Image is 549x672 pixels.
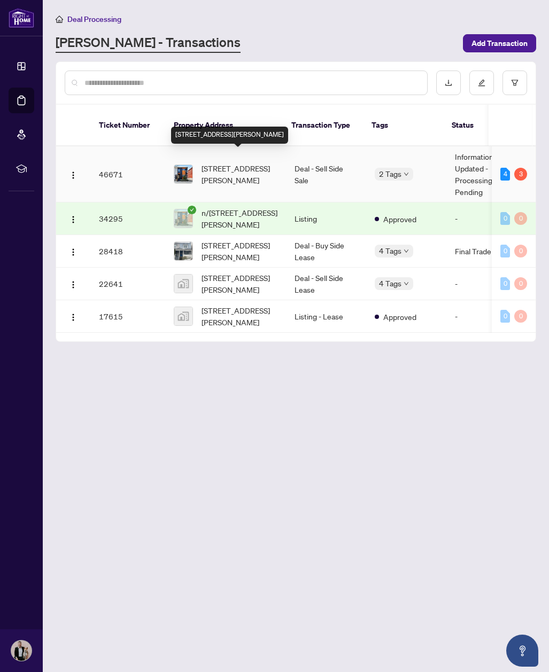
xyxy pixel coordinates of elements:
span: [STREET_ADDRESS][PERSON_NAME] [202,272,277,295]
div: 0 [514,245,527,257]
span: 4 Tags [379,277,401,290]
td: - [446,300,527,333]
th: Property Address [165,105,283,146]
a: [PERSON_NAME] - Transactions [56,34,241,53]
span: Deal Processing [67,14,121,24]
span: 2 Tags [379,168,401,180]
span: down [404,248,409,254]
button: Logo [65,243,82,260]
img: thumbnail-img [174,165,192,183]
td: 22641 [90,268,165,300]
img: Profile Icon [11,640,32,661]
div: 4 [500,168,510,181]
td: Information Updated - Processing Pending [446,146,527,202]
img: thumbnail-img [174,275,192,293]
div: 0 [500,310,510,323]
img: thumbnail-img [174,242,192,260]
span: Add Transaction [471,35,528,52]
img: Logo [69,313,78,322]
img: Logo [69,215,78,224]
div: 0 [514,310,527,323]
button: edit [469,71,494,95]
span: Approved [383,311,416,323]
span: filter [511,79,519,87]
img: Logo [69,171,78,179]
button: Logo [65,166,82,183]
td: 28418 [90,235,165,268]
button: Logo [65,275,82,292]
span: down [404,281,409,286]
span: [STREET_ADDRESS][PERSON_NAME] [202,304,277,328]
button: filter [502,71,527,95]
td: Listing [286,202,366,235]
div: [STREET_ADDRESS][PERSON_NAME] [171,127,288,144]
span: [STREET_ADDRESS][PERSON_NAME] [202,162,277,186]
td: Listing - Lease [286,300,366,333]
button: Add Transaction [463,34,536,52]
td: Deal - Sell Side Sale [286,146,366,202]
th: Status [443,105,523,146]
span: 4 Tags [379,245,401,257]
img: logo [9,8,34,28]
td: 34295 [90,202,165,235]
div: 0 [500,245,510,257]
div: 0 [500,277,510,290]
span: edit [478,79,485,87]
div: 0 [514,277,527,290]
span: [STREET_ADDRESS][PERSON_NAME] [202,239,277,263]
div: 3 [514,168,527,181]
td: 46671 [90,146,165,202]
img: thumbnail-img [174,307,192,325]
span: check-circle [188,206,196,214]
th: Transaction Type [283,105,363,146]
span: n/[STREET_ADDRESS][PERSON_NAME] [202,207,277,230]
button: download [436,71,461,95]
td: 17615 [90,300,165,333]
img: thumbnail-img [174,209,192,228]
img: Logo [69,280,78,289]
button: Logo [65,210,82,227]
th: Ticket Number [90,105,165,146]
td: Deal - Sell Side Lease [286,268,366,300]
td: - [446,202,527,235]
span: download [445,79,452,87]
span: down [404,171,409,177]
div: 0 [500,212,510,225]
div: 0 [514,212,527,225]
td: Final Trade [446,235,527,268]
td: Deal - Buy Side Lease [286,235,366,268]
span: Approved [383,213,416,225]
th: Tags [363,105,443,146]
span: home [56,15,63,23]
td: - [446,268,527,300]
button: Logo [65,308,82,325]
img: Logo [69,248,78,256]
button: Open asap [506,635,538,667]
